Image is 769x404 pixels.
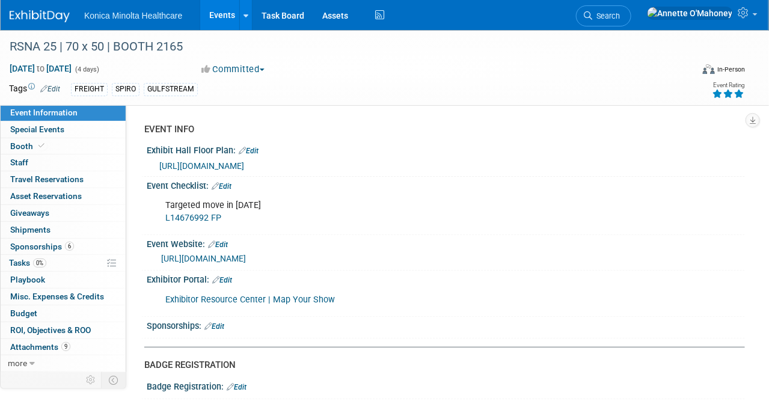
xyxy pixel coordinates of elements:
a: Event Information [1,105,126,121]
span: Giveaways [10,208,49,218]
a: Travel Reservations [1,171,126,188]
img: Annette O'Mahoney [647,7,733,20]
span: Tasks [9,258,46,268]
span: Attachments [10,342,70,352]
button: Committed [198,63,269,76]
span: Asset Reservations [10,191,82,201]
div: Exhibitor Portal: [147,271,745,286]
a: Asset Reservations [1,188,126,204]
a: L14676992 FP [165,213,221,223]
a: Edit [40,85,60,93]
img: ExhibitDay [10,10,70,22]
div: Event Format [637,63,745,81]
span: Event Information [10,108,78,117]
div: EVENT INFO [144,123,736,136]
a: Edit [212,276,232,284]
span: 6 [65,242,74,251]
span: Search [592,11,620,20]
div: Sponsorships: [147,317,745,332]
a: Edit [239,147,259,155]
a: Misc. Expenses & Credits [1,289,126,305]
a: more [1,355,126,372]
a: Budget [1,305,126,322]
div: BADGE REGISTRATION [144,359,736,372]
a: Playbook [1,272,126,288]
a: Sponsorships6 [1,239,126,255]
span: Staff [10,158,28,167]
a: Booth [1,138,126,155]
a: Giveaways [1,205,126,221]
a: Edit [204,322,224,331]
div: Badge Registration: [147,378,745,393]
img: Format-Inperson.png [703,64,715,74]
div: FREIGHT [71,83,108,96]
span: Shipments [10,225,51,234]
span: Special Events [10,124,64,134]
div: Event Checklist: [147,177,745,192]
span: 0% [33,259,46,268]
div: GULFSTREAM [144,83,198,96]
span: to [35,64,46,73]
td: Toggle Event Tabs [102,372,126,388]
span: Konica Minolta Healthcare [84,11,182,20]
td: Personalize Event Tab Strip [81,372,102,388]
a: Exhibitor Resource Center | Map Your Show [165,295,335,305]
i: Booth reservation complete [38,142,44,149]
a: Edit [212,182,231,191]
span: ROI, Objectives & ROO [10,325,91,335]
span: (4 days) [74,66,99,73]
a: Staff [1,155,126,171]
a: [URL][DOMAIN_NAME] [159,161,244,171]
div: Targeted move in [DATE] [157,194,627,230]
a: Special Events [1,121,126,138]
span: Playbook [10,275,45,284]
div: Event Rating [712,82,744,88]
span: 9 [61,342,70,351]
span: Booth [10,141,47,151]
span: [DATE] [DATE] [9,63,72,74]
span: more [8,358,27,368]
span: Misc. Expenses & Credits [10,292,104,301]
div: In-Person [717,65,745,74]
a: ROI, Objectives & ROO [1,322,126,338]
div: RSNA 25 | 70 x 50 | BOOTH 2165 [5,36,682,58]
span: Budget [10,308,37,318]
a: Attachments9 [1,339,126,355]
span: Sponsorships [10,242,74,251]
a: Edit [227,383,247,391]
span: Travel Reservations [10,174,84,184]
a: Search [576,5,631,26]
a: [URL][DOMAIN_NAME] [161,254,246,263]
div: Exhibit Hall Floor Plan: [147,141,745,157]
div: Event Website: [147,235,745,251]
div: SPIRO [112,83,139,96]
a: Edit [208,240,228,249]
a: Tasks0% [1,255,126,271]
a: Shipments [1,222,126,238]
td: Tags [9,82,60,96]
